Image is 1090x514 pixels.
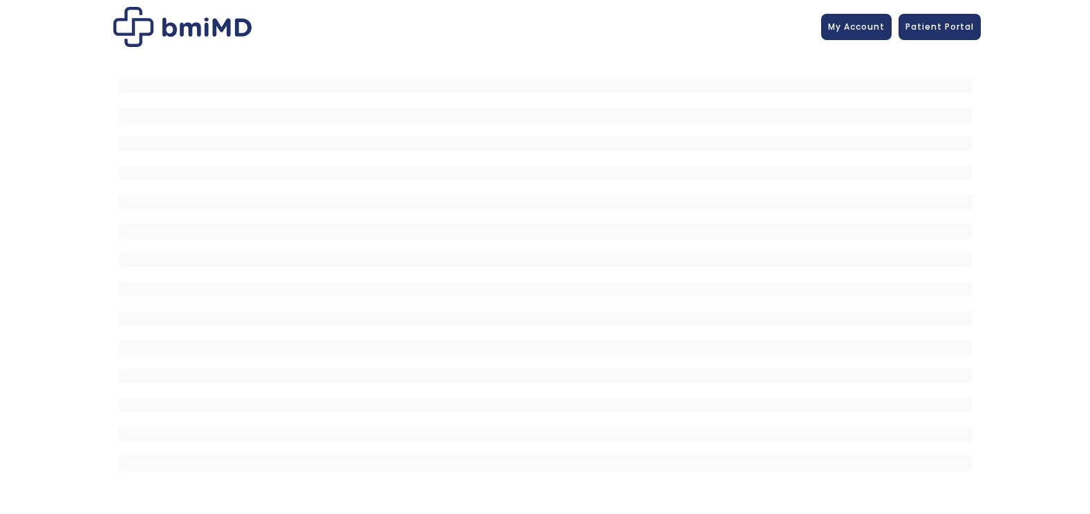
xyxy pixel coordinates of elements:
img: Patient Messaging Portal [113,7,252,47]
iframe: MDI Patient Messaging Portal [118,64,972,479]
span: My Account [828,21,885,32]
a: Patient Portal [899,14,981,40]
span: Patient Portal [905,21,974,32]
a: My Account [821,14,892,40]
